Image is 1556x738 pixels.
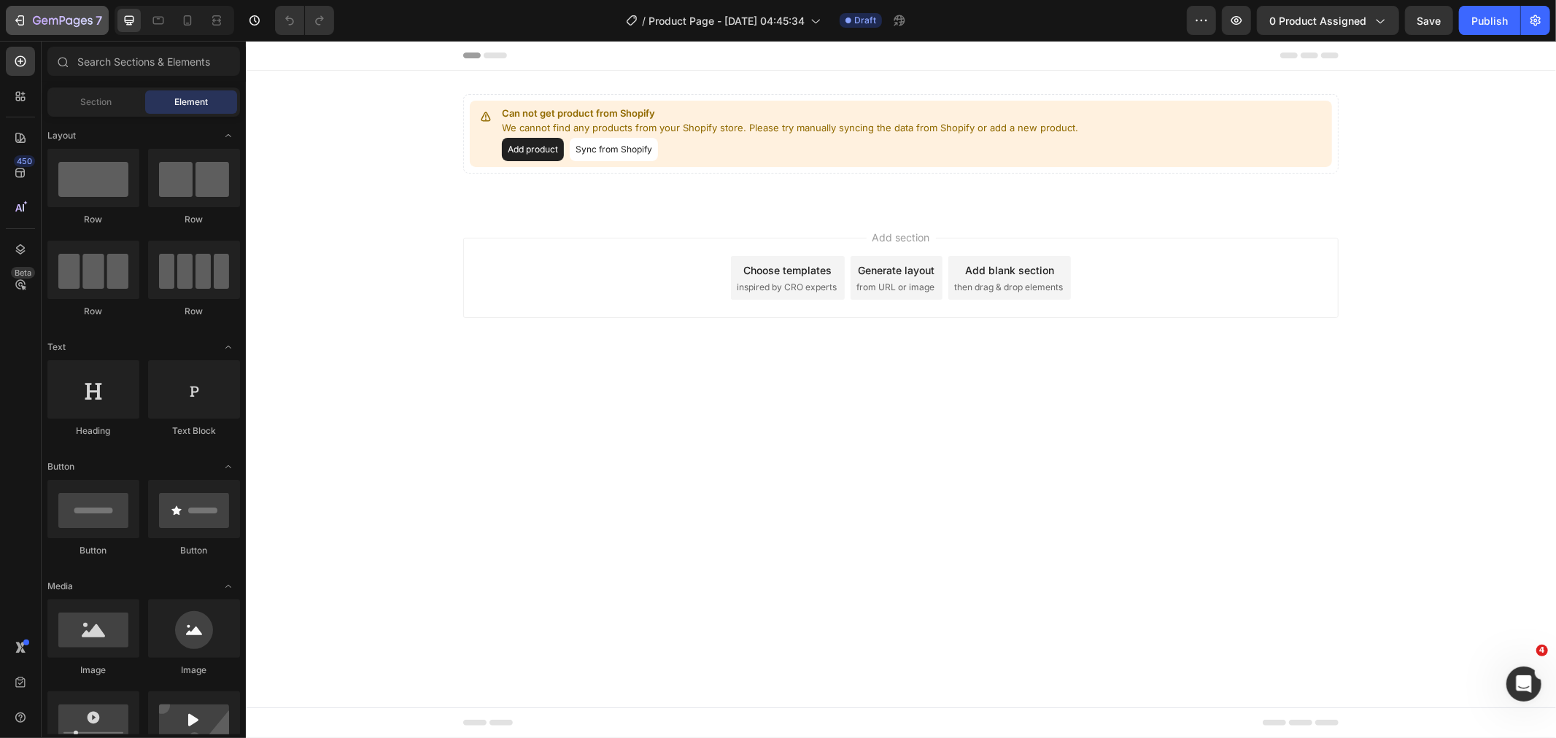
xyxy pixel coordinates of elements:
div: Row [148,213,240,226]
div: Choose templates [498,222,587,237]
div: Row [47,305,139,318]
p: We cannot find any products from your Shopify store. Please try manually syncing the data from Sh... [256,80,832,95]
span: Product Page - [DATE] 04:45:34 [649,13,805,28]
div: 450 [14,155,35,167]
div: Text Block [148,424,240,438]
div: Publish [1471,13,1508,28]
span: Save [1417,15,1441,27]
button: Add product [256,97,318,120]
div: Button [47,544,139,557]
span: / [642,13,646,28]
input: Search Sections & Elements [47,47,240,76]
span: Draft [854,14,876,27]
span: Toggle open [217,124,240,147]
span: Element [174,96,208,109]
div: Undo/Redo [275,6,334,35]
div: Row [47,213,139,226]
span: 4 [1536,645,1548,656]
span: Layout [47,129,76,142]
div: Beta [11,267,35,279]
span: Section [81,96,112,109]
span: from URL or image [611,240,689,253]
div: Add blank section [719,222,808,237]
div: Heading [47,424,139,438]
div: Image [47,664,139,677]
button: Publish [1459,6,1520,35]
iframe: Intercom live chat [1506,667,1541,702]
span: Text [47,341,66,354]
span: Toggle open [217,455,240,478]
button: 7 [6,6,109,35]
span: Button [47,460,74,473]
span: Add section [621,189,690,204]
p: 7 [96,12,102,29]
div: Generate layout [613,222,689,237]
span: Media [47,580,73,593]
span: Toggle open [217,335,240,359]
span: 0 product assigned [1269,13,1366,28]
div: Button [148,544,240,557]
div: Row [148,305,240,318]
div: Image [148,664,240,677]
iframe: Design area [246,41,1556,738]
button: Sync from Shopify [324,97,412,120]
span: inspired by CRO experts [491,240,591,253]
button: Save [1405,6,1453,35]
span: Toggle open [217,575,240,598]
button: 0 product assigned [1257,6,1399,35]
span: then drag & drop elements [708,240,817,253]
p: Can not get product from Shopify [256,66,832,80]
